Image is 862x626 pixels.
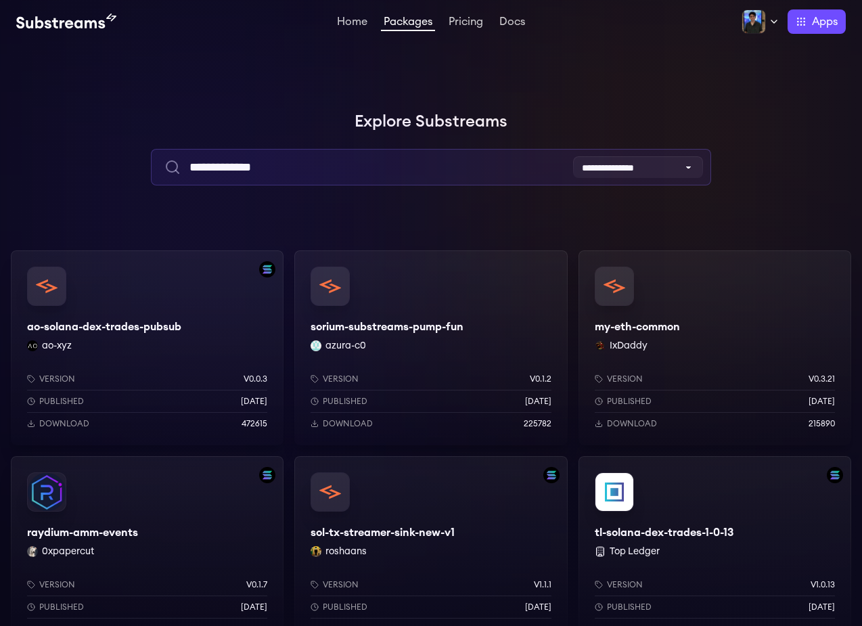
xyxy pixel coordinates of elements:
[325,545,367,558] button: roshaans
[497,16,528,30] a: Docs
[39,579,75,590] p: Version
[11,250,283,445] a: Filter by solana networkao-solana-dex-trades-pubsubao-solana-dex-trades-pubsubao-xyz ao-xyzVersio...
[809,374,835,384] p: v0.3.21
[530,374,551,384] p: v0.1.2
[809,418,835,429] p: 215890
[579,250,851,445] a: my-eth-commonmy-eth-commonIxDaddy IxDaddyVersionv0.3.21Published[DATE]Download215890
[607,396,652,407] p: Published
[607,374,643,384] p: Version
[607,418,657,429] p: Download
[607,579,643,590] p: Version
[241,602,267,612] p: [DATE]
[242,418,267,429] p: 472615
[827,467,843,483] img: Filter by solana network
[811,579,835,590] p: v1.0.13
[809,602,835,612] p: [DATE]
[543,467,560,483] img: Filter by solana network
[39,374,75,384] p: Version
[323,418,373,429] p: Download
[334,16,370,30] a: Home
[610,339,648,353] button: IxDaddy
[42,545,94,558] button: 0xpapercut
[39,602,84,612] p: Published
[16,14,116,30] img: Substream's logo
[246,579,267,590] p: v0.1.7
[323,602,367,612] p: Published
[323,396,367,407] p: Published
[259,261,275,277] img: Filter by solana network
[381,16,435,31] a: Packages
[607,602,652,612] p: Published
[524,418,551,429] p: 225782
[446,16,486,30] a: Pricing
[812,14,838,30] span: Apps
[39,396,84,407] p: Published
[323,579,359,590] p: Version
[241,396,267,407] p: [DATE]
[259,467,275,483] img: Filter by solana network
[11,108,851,135] h1: Explore Substreams
[534,579,551,590] p: v1.1.1
[525,396,551,407] p: [DATE]
[610,545,660,558] button: Top Ledger
[294,250,567,445] a: sorium-substreams-pump-funsorium-substreams-pump-funazura-c0 azura-c0Versionv0.1.2Published[DATE]...
[39,418,89,429] p: Download
[244,374,267,384] p: v0.0.3
[742,9,766,34] img: Profile
[42,339,72,353] button: ao-xyz
[323,374,359,384] p: Version
[325,339,366,353] button: azura-c0
[525,602,551,612] p: [DATE]
[809,396,835,407] p: [DATE]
